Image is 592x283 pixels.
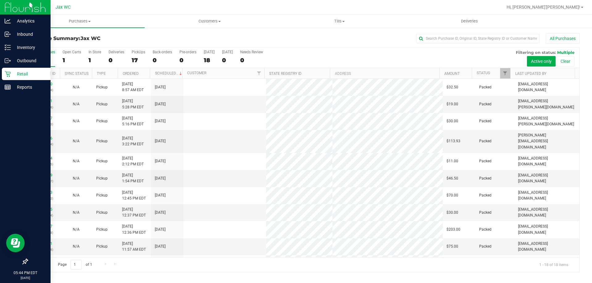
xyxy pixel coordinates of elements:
[518,132,576,150] span: [PERSON_NAME][EMAIL_ADDRESS][DOMAIN_NAME]
[3,276,48,280] p: [DATE]
[179,57,196,64] div: 0
[204,57,215,64] div: 18
[73,159,80,163] span: Not Applicable
[96,244,108,249] span: Pickup
[518,172,576,184] span: [EMAIL_ADDRESS][DOMAIN_NAME]
[518,241,576,253] span: [EMAIL_ADDRESS][DOMAIN_NAME]
[96,138,108,144] span: Pickup
[123,71,139,76] a: Ordered
[122,224,146,235] span: [DATE] 12:36 PM EDT
[96,101,108,107] span: Pickup
[27,36,211,41] h3: Purchase Summary:
[5,18,11,24] inline-svg: Analytics
[416,34,540,43] input: Search Purchase ID, Original ID, State Registry ID or Customer Name...
[5,84,11,90] inline-svg: Reports
[73,102,80,106] span: Not Applicable
[3,270,48,276] p: 05:44 PM EDT
[132,57,145,64] div: 17
[515,71,546,76] a: Last Updated By
[446,101,458,107] span: $19.00
[275,18,404,24] span: Tills
[479,138,491,144] span: Packed
[35,190,52,195] a: 11856013
[269,71,302,76] a: State Registry ID
[96,210,108,216] span: Pickup
[155,101,166,107] span: [DATE]
[155,210,166,216] span: [DATE]
[35,241,52,246] a: 11855471
[479,176,491,181] span: Packed
[73,158,80,164] button: N/A
[73,138,80,144] button: N/A
[53,260,97,269] span: Page of 1
[73,84,80,90] button: N/A
[155,84,166,90] span: [DATE]
[405,15,534,28] a: Deliveries
[155,138,166,144] span: [DATE]
[5,71,11,77] inline-svg: Retail
[73,119,80,123] span: Not Applicable
[254,68,264,79] a: Filter
[35,173,52,177] a: 11856549
[446,118,458,124] span: $30.00
[155,118,166,124] span: [DATE]
[6,234,25,252] iframe: Resource center
[11,57,48,64] p: Outbound
[73,210,80,216] button: N/A
[63,57,81,64] div: 1
[73,192,80,198] button: N/A
[145,18,274,24] span: Customers
[534,260,573,269] span: 1 - 18 of 18 items
[153,50,172,54] div: Back-orders
[122,190,146,201] span: [DATE] 12:45 PM EDT
[35,156,52,160] a: 11856654
[88,50,101,54] div: In Store
[518,224,576,235] span: [EMAIL_ADDRESS][DOMAIN_NAME]
[63,50,81,54] div: Open Carts
[11,70,48,78] p: Retail
[96,176,108,181] span: Pickup
[73,101,80,107] button: N/A
[80,35,101,41] span: Jax WC
[96,158,108,164] span: Pickup
[11,17,48,25] p: Analytics
[446,138,460,144] span: $113.93
[546,33,580,44] button: All Purchases
[518,190,576,201] span: [EMAIL_ADDRESS][DOMAIN_NAME]
[73,227,80,232] button: N/A
[109,57,124,64] div: 0
[73,176,80,181] button: N/A
[274,15,404,28] a: Tills
[96,192,108,198] span: Pickup
[155,158,166,164] span: [DATE]
[153,57,172,64] div: 0
[109,50,124,54] div: Deliveries
[500,68,510,79] a: Filter
[446,176,458,181] span: $46.50
[446,227,460,232] span: $203.00
[71,260,82,269] input: 1
[557,50,574,55] span: Multiple
[11,44,48,51] p: Inventory
[73,85,80,89] span: Not Applicable
[518,207,576,218] span: [EMAIL_ADDRESS][DOMAIN_NAME]
[527,56,556,67] button: Active only
[204,50,215,54] div: [DATE]
[479,210,491,216] span: Packed
[122,172,144,184] span: [DATE] 1:54 PM EDT
[5,58,11,64] inline-svg: Outbound
[479,118,491,124] span: Packed
[518,156,576,167] span: [EMAIL_ADDRESS][DOMAIN_NAME]
[73,193,80,197] span: Not Applicable
[73,118,80,124] button: N/A
[155,227,166,232] span: [DATE]
[96,227,108,232] span: Pickup
[96,118,108,124] span: Pickup
[479,101,491,107] span: Packed
[122,241,146,253] span: [DATE] 11:57 AM EDT
[518,81,576,93] span: [EMAIL_ADDRESS][DOMAIN_NAME]
[222,57,233,64] div: 0
[479,244,491,249] span: Packed
[55,5,71,10] span: Jax WC
[35,82,52,86] a: 11853430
